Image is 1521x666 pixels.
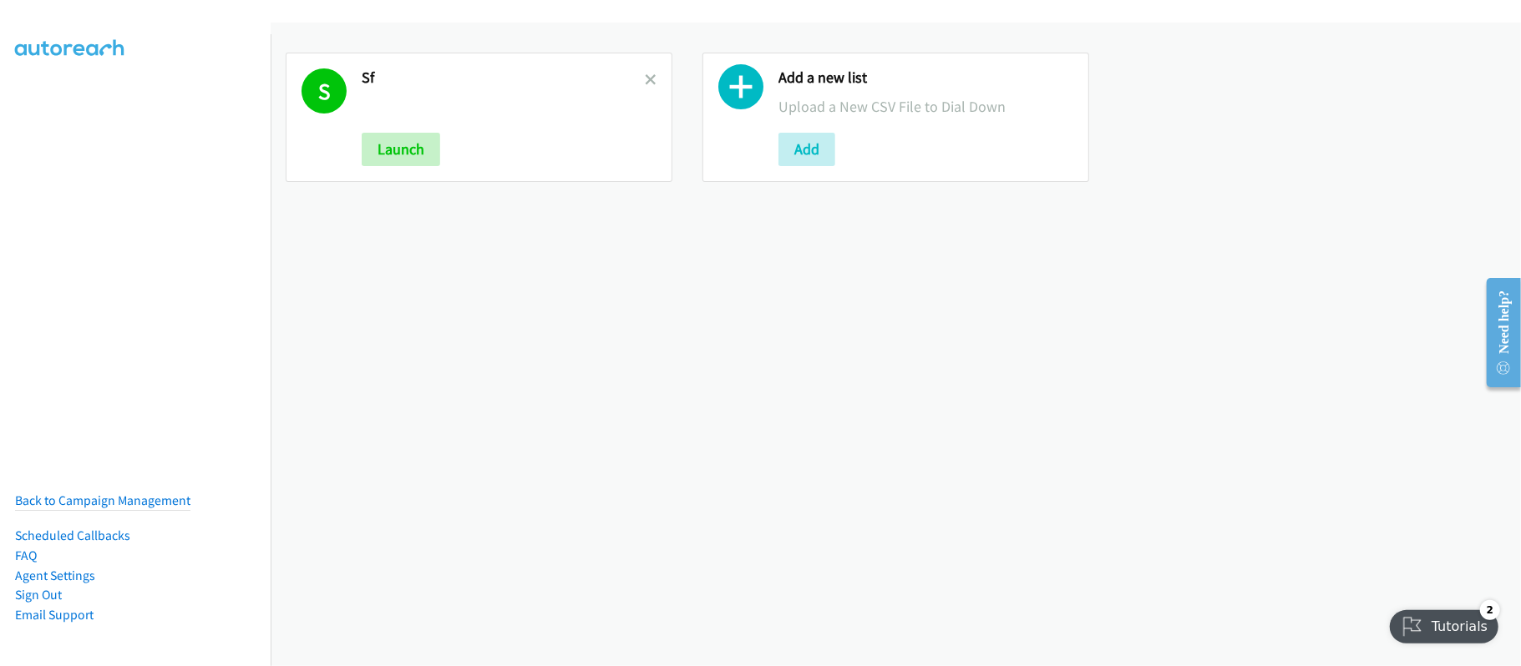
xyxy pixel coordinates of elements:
button: Add [778,133,835,166]
h2: Add a new list [778,68,1073,88]
a: Scheduled Callbacks [15,527,130,543]
a: FAQ [15,547,37,563]
a: Sign Out [15,587,62,603]
a: Email Support [15,607,94,623]
a: Agent Settings [15,568,95,583]
iframe: Resource Center [1473,266,1521,399]
h1: S [302,68,347,114]
a: Back to Campaign Management [15,492,190,508]
h2: Sf [362,68,645,88]
iframe: Checklist [1380,593,1508,653]
p: Upload a New CSV File to Dial Down [778,95,1073,118]
button: Launch [362,133,440,166]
